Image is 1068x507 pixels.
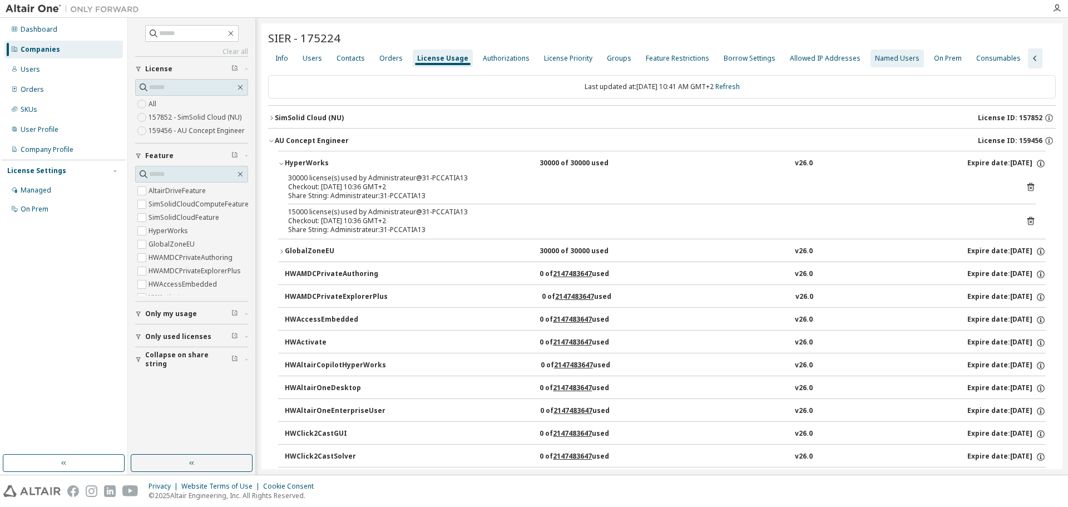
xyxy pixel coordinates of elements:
[542,292,642,302] div: 0 of used
[934,54,962,63] div: On Prem
[278,239,1046,264] button: GlobalZoneEU30000 of 30000 usedv26.0Expire date:[DATE]
[646,54,709,63] div: Feature Restrictions
[285,315,385,325] div: HWAccessEmbedded
[288,225,1009,234] div: Share String: Administrateur:31-PCCATIA13
[285,338,385,348] div: HWActivate
[540,406,640,416] div: 0 of used
[275,54,288,63] div: Info
[540,247,640,257] div: 30000 of 30000 used
[149,291,186,304] label: HWActivate
[21,145,73,154] div: Company Profile
[555,292,594,301] tcxspan: Call 2147483647 via 3CX
[86,485,97,497] img: instagram.svg
[145,332,211,341] span: Only used licenses
[554,360,593,370] tcxspan: Call 2147483647 via 3CX
[285,452,385,462] div: HWClick2CastSolver
[795,315,813,325] div: v26.0
[337,54,365,63] div: Contacts
[231,309,238,318] span: Clear filter
[967,159,1046,169] div: Expire date: [DATE]
[135,144,248,168] button: Feature
[231,151,238,160] span: Clear filter
[540,452,640,462] div: 0 of used
[288,183,1009,191] div: Checkout: [DATE] 10:36 GMT+2
[790,54,861,63] div: Allowed IP Addresses
[285,445,1046,469] button: HWClick2CastSolver0 of2147483647usedv26.0Expire date:[DATE]
[544,54,592,63] div: License Priority
[540,429,640,439] div: 0 of used
[967,269,1046,279] div: Expire date: [DATE]
[21,105,37,114] div: SKUs
[149,251,235,264] label: HWAMDCPrivateAuthoring
[285,399,1046,424] button: HWAltairOneEnterpriseUser0 of2147483647usedv26.0Expire date:[DATE]
[795,159,813,169] div: v26.0
[967,315,1046,325] div: Expire date: [DATE]
[795,361,813,371] div: v26.0
[149,264,243,278] label: HWAMDCPrivateExplorerPlus
[285,269,385,279] div: HWAMDCPrivateAuthoring
[288,216,1009,225] div: Checkout: [DATE] 10:36 GMT+2
[553,451,592,461] tcxspan: Call 2147483647 via 3CX
[268,129,1056,153] button: AU Concept EngineerLicense ID: 159456
[976,54,1021,63] div: Consumables
[149,198,251,211] label: SimSolidCloudComputeFeature
[795,429,813,439] div: v26.0
[540,383,640,393] div: 0 of used
[795,383,813,393] div: v26.0
[285,308,1046,332] button: HWAccessEmbedded0 of2147483647usedv26.0Expire date:[DATE]
[379,54,403,63] div: Orders
[967,361,1046,371] div: Expire date: [DATE]
[967,429,1046,439] div: Expire date: [DATE]
[967,292,1046,302] div: Expire date: [DATE]
[145,65,172,73] span: License
[417,54,468,63] div: License Usage
[967,383,1046,393] div: Expire date: [DATE]
[303,54,322,63] div: Users
[978,136,1042,145] span: License ID: 159456
[145,351,231,368] span: Collapse on share string
[285,353,1046,378] button: HWAltairCopilotHyperWorks0 of2147483647usedv26.0Expire date:[DATE]
[288,191,1009,200] div: Share String: Administrateur:31-PCCATIA13
[149,211,221,224] label: SimSolidCloudFeature
[21,205,48,214] div: On Prem
[553,383,592,392] tcxspan: Call 2147483647 via 3CX
[288,208,1009,216] div: 15000 license(s) used by Administrateur@31-PCCATIA13
[288,174,1009,183] div: 30000 license(s) used by Administrateur@31-PCCATIA13
[7,166,66,175] div: License Settings
[149,482,181,491] div: Privacy
[21,85,44,94] div: Orders
[285,383,385,393] div: HWAltairOneDesktop
[268,106,1056,130] button: SimSolid Cloud (NU)License ID: 157852
[541,361,641,371] div: 0 of used
[540,315,640,325] div: 0 of used
[553,429,592,438] tcxspan: Call 2147483647 via 3CX
[724,54,775,63] div: Borrow Settings
[149,97,159,111] label: All
[149,184,208,198] label: AltairDriveFeature
[795,269,813,279] div: v26.0
[875,54,919,63] div: Named Users
[285,247,385,257] div: GlobalZoneEU
[135,324,248,349] button: Only used licenses
[21,45,60,54] div: Companies
[6,3,145,14] img: Altair One
[149,224,190,238] label: HyperWorks
[715,82,740,91] a: Refresh
[540,159,640,169] div: 30000 of 30000 used
[795,452,813,462] div: v26.0
[795,247,813,257] div: v26.0
[135,47,248,56] a: Clear all
[231,65,238,73] span: Clear filter
[275,136,349,145] div: AU Concept Engineer
[145,309,197,318] span: Only my usage
[795,292,813,302] div: v26.0
[149,124,247,137] label: 159456 - AU Concept Engineer
[231,355,238,364] span: Clear filter
[135,302,248,326] button: Only my usage
[104,485,116,497] img: linkedin.svg
[795,406,813,416] div: v26.0
[540,338,640,348] div: 0 of used
[553,337,592,347] tcxspan: Call 2147483647 via 3CX
[268,30,340,46] span: SIER - 175224
[21,125,58,134] div: User Profile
